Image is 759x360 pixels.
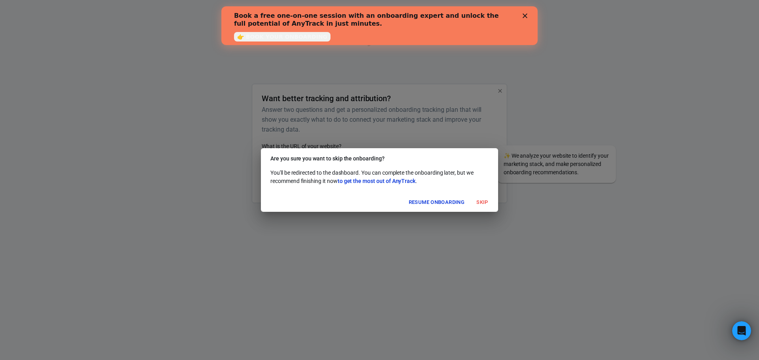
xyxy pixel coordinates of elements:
[270,169,489,185] p: You'll be redirected to the dashboard. You can complete the onboarding later, but we recommend fi...
[407,196,466,209] button: Resume onboarding
[732,321,751,340] iframe: Intercom live chat
[221,6,538,45] iframe: Intercom live chat banner
[338,178,415,184] span: to get the most out of AnyTrack
[470,196,495,209] button: Skip
[301,7,309,12] div: Close
[261,148,498,169] h2: Are you sure you want to skip the onboarding?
